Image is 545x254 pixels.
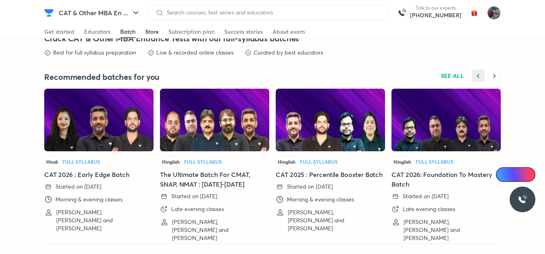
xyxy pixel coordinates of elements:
[287,195,354,203] p: Morning & evening classes
[278,158,295,165] span: Hinglish
[62,158,100,165] span: Full Syllabus
[393,158,411,165] span: Hinglish
[288,208,379,232] p: [PERSON_NAME], [PERSON_NAME] and [PERSON_NAME]
[145,28,159,36] div: Store
[518,195,527,204] img: ttu
[391,170,501,189] h5: CAT 2026: Foundation To Mastery Batch
[496,167,535,182] a: Ai Doubts
[44,28,74,36] div: Get started
[394,5,410,21] img: call-us
[436,69,469,82] button: SEE ALL
[441,73,464,79] span: SEE ALL
[300,158,338,165] span: Full Syllabus
[410,5,461,11] p: Talk to our experts
[171,205,224,213] p: Late evening classes
[164,9,381,16] input: Search courses, test series and educators
[224,28,263,36] div: Success stories
[84,25,111,38] a: Educators
[44,33,501,44] h4: Crack CAT & Other MBA Entrance Tests with our full-syllabus batches
[46,158,58,165] span: Hindi
[44,72,272,82] h4: Recommended batches for you
[56,208,147,232] p: [PERSON_NAME], [PERSON_NAME] and [PERSON_NAME]
[403,205,455,213] p: Late evening classes
[55,183,101,191] p: Started on [DATE]
[391,89,501,151] img: Thumbnail
[287,183,333,191] p: Started on [DATE]
[403,192,449,200] p: Started on [DATE]
[272,28,305,36] div: About exam
[171,192,217,200] p: Started on [DATE]
[54,5,145,21] button: CAT & Other MBA En ...
[224,25,263,38] a: Success stories
[184,158,222,165] span: Full Syllabus
[120,28,135,36] div: Batch
[145,25,159,38] a: Store
[53,49,136,57] p: Best for full syllabus preparation
[276,89,385,151] img: Thumbnail
[487,6,501,20] img: Prashant saluja
[44,25,74,38] a: Get started
[156,49,234,57] p: Live & recorded online classes
[160,170,269,189] h5: The Ultimate Batch For CMAT, SNAP, NMAT : [DATE]-[DATE]
[120,25,135,38] a: Batch
[168,28,215,36] div: Subscription plan
[410,11,461,19] a: [PHONE_NUMBER]
[272,25,305,38] a: About exam
[509,171,531,178] span: Ai Doubts
[172,218,263,242] p: [PERSON_NAME], [PERSON_NAME] and [PERSON_NAME]
[44,89,154,151] img: Thumbnail
[162,158,180,165] span: Hinglish
[168,25,215,38] a: Subscription plan
[276,170,385,179] h5: CAT 2025 : Percentile Booster Batch
[404,218,494,242] p: [PERSON_NAME], [PERSON_NAME] and [PERSON_NAME]
[416,158,453,165] span: Full Syllabus
[160,89,269,151] img: Thumbnail
[468,6,481,19] img: avatar
[44,8,54,18] img: Company Logo
[55,195,123,203] p: Morning & evening classes
[84,28,111,36] div: Educators
[501,171,507,178] img: Icon
[44,170,154,179] h5: CAT 2026 : Early Edge Batch
[254,49,323,57] p: Curated by best educators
